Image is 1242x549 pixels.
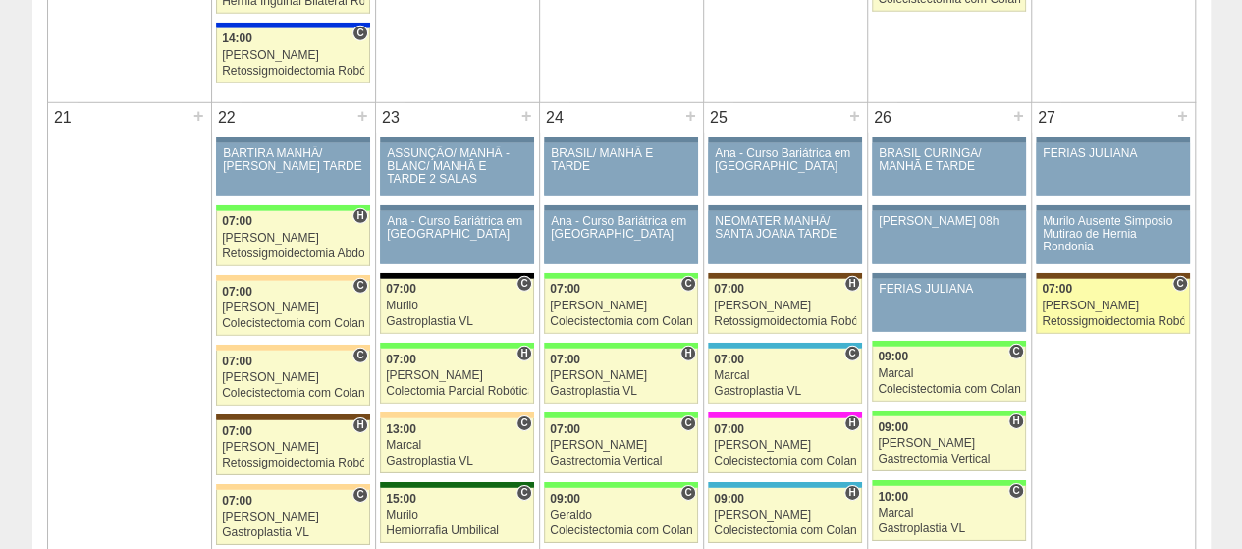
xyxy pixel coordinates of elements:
div: Colecistectomia com Colangiografia VL [550,315,692,328]
div: Key: Brasil [544,412,697,418]
span: 14:00 [222,31,252,45]
div: Murilo [386,300,528,312]
a: C 07:00 [PERSON_NAME] Colecistectomia com Colangiografia VL [216,281,369,336]
span: 07:00 [386,353,416,366]
div: Key: Bartira [380,412,533,418]
div: Key: Brasil [216,205,369,211]
div: 22 [212,103,243,133]
span: 09:00 [878,420,908,434]
span: Consultório [516,485,531,501]
div: Gastroplastia VL [222,526,364,539]
div: + [1174,103,1191,129]
div: Retossigmoidectomia Robótica [222,65,364,78]
span: 07:00 [550,282,580,296]
div: + [846,103,863,129]
div: BARTIRA MANHÃ/ [PERSON_NAME] TARDE [223,147,363,173]
div: Key: São Luiz - Itaim [216,23,369,28]
a: H 09:00 [PERSON_NAME] Colecistectomia com Colangiografia VL [708,488,861,543]
div: [PERSON_NAME] [222,511,364,523]
span: Consultório [680,276,695,292]
span: Consultório [1008,483,1023,499]
div: Key: Brasil [872,411,1025,416]
a: C 07:00 [PERSON_NAME] Gastrectomia Vertical [544,418,697,473]
div: Gastroplastia VL [386,455,528,467]
div: Key: Santa Maria [380,482,533,488]
div: BRASIL CURINGA/ MANHÃ E TARDE [879,147,1019,173]
span: Consultório [1008,344,1023,359]
div: Retossigmoidectomia Robótica [222,457,364,469]
span: Consultório [516,415,531,431]
div: [PERSON_NAME] [550,300,692,312]
div: Marcal [878,507,1020,520]
div: Gastroplastia VL [386,315,528,328]
div: 26 [868,103,898,133]
div: Gastroplastia VL [550,385,692,398]
div: [PERSON_NAME] [878,437,1020,450]
div: 27 [1032,103,1062,133]
div: ASSUNÇÃO/ MANHÃ -BLANC/ MANHÃ E TARDE 2 SALAS [387,147,527,187]
div: [PERSON_NAME] [714,509,856,522]
span: Hospital [680,346,695,361]
span: Hospital [516,346,531,361]
span: 07:00 [386,282,416,296]
div: Colectomia Parcial Robótica [386,385,528,398]
a: H 09:00 [PERSON_NAME] Gastrectomia Vertical [872,416,1025,471]
div: 24 [540,103,570,133]
a: C 07:00 [PERSON_NAME] Colecistectomia com Colangiografia VL [544,279,697,334]
a: [PERSON_NAME] 08h [872,211,1025,264]
div: Colecistectomia com Colangiografia VL [550,524,692,537]
span: Hospital [352,208,367,224]
div: Colecistectomia com Colangiografia VL [222,317,364,330]
div: Marcal [386,439,528,452]
span: Hospital [844,415,859,431]
div: Key: Aviso [380,205,533,211]
div: 21 [48,103,79,133]
div: + [682,103,699,129]
div: Retossigmoidectomia Abdominal VL [222,247,364,260]
div: Key: Blanc [380,273,533,279]
div: Colecistectomia com Colangiografia VL [878,383,1020,396]
div: Key: Aviso [872,273,1025,279]
div: + [1010,103,1027,129]
span: 09:00 [878,350,908,363]
span: Hospital [352,417,367,433]
div: [PERSON_NAME] [222,441,364,454]
div: Key: Bartira [216,275,369,281]
div: Ana - Curso Bariátrica em [GEOGRAPHIC_DATA] [551,215,691,241]
a: FERIAS JULIANA [1036,143,1189,196]
span: 09:00 [550,492,580,506]
div: FERIAS JULIANA [879,283,1019,296]
div: Gastrectomia Vertical [878,453,1020,466]
div: [PERSON_NAME] [222,232,364,245]
div: Geraldo [550,509,692,522]
span: 07:00 [222,214,252,228]
a: H 07:00 [PERSON_NAME] Retossigmoidectomia Robótica [216,420,369,475]
div: Murilo [386,509,528,522]
div: Key: Aviso [872,137,1025,143]
span: 07:00 [714,353,744,366]
span: 07:00 [714,422,744,436]
div: Key: Brasil [544,343,697,349]
a: Murilo Ausente Simposio Mutirao de Hernia Rondonia [1036,211,1189,264]
div: Colecistectomia com Colangiografia VL [714,455,856,467]
div: Marcal [878,367,1020,380]
span: Consultório [352,278,367,294]
a: H 07:00 [PERSON_NAME] Colectomia Parcial Robótica [380,349,533,404]
div: [PERSON_NAME] [550,369,692,382]
div: 25 [704,103,734,133]
div: Key: Aviso [708,205,861,211]
span: 09:00 [714,492,744,506]
span: Consultório [352,487,367,503]
div: Key: Brasil [380,343,533,349]
div: Key: Brasil [544,482,697,488]
div: Murilo Ausente Simposio Mutirao de Hernia Rondonia [1043,215,1183,254]
a: BARTIRA MANHÃ/ [PERSON_NAME] TARDE [216,143,369,196]
span: Consultório [1172,276,1187,292]
div: [PERSON_NAME] 08h [879,215,1019,228]
a: NEOMATER MANHÃ/ SANTA JOANA TARDE [708,211,861,264]
div: [PERSON_NAME] [222,302,364,314]
span: Consultório [680,485,695,501]
span: Hospital [844,276,859,292]
div: [PERSON_NAME] [714,300,856,312]
div: Key: Aviso [872,205,1025,211]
